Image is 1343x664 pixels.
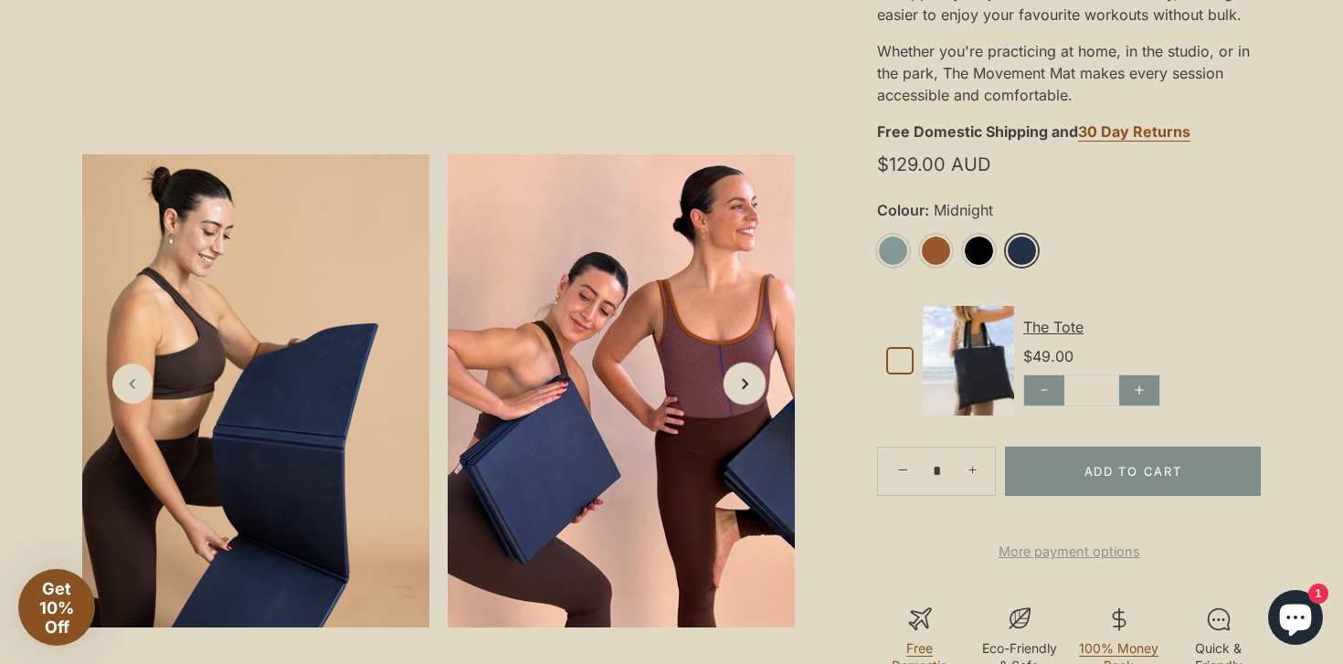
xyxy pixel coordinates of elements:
[39,579,74,637] span: Get 10% Off
[923,306,1014,416] img: Default Title
[1023,347,1073,365] span: $49.00
[877,157,990,172] span: $129.00 AUD
[929,202,993,219] span: Midnight
[1006,235,1038,267] a: Midnight
[877,235,909,267] a: Sage
[1263,590,1328,649] inbox-online-store-chat: Shopify online store chat
[881,449,921,490] a: −
[18,569,95,646] div: Get 10% Off
[1078,122,1190,142] a: 30 Day Returns
[920,235,952,267] a: Rust
[963,235,995,267] a: Black
[112,364,153,404] a: Previous slide
[1023,316,1252,338] div: The Tote
[877,122,1078,141] strong: Free Domestic Shipping and
[955,450,995,490] a: +
[877,33,1261,113] div: Whether you're practicing at home, in the studio, or in the park, The Movement Mat makes every se...
[1078,122,1190,141] strong: 30 Day Returns
[877,202,1261,219] label: Colour:
[82,154,429,627] img: midnight
[922,446,951,497] input: Quantity
[877,541,1261,563] a: More payment options
[724,363,767,406] a: Next slide
[1005,447,1261,496] button: Add to Cart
